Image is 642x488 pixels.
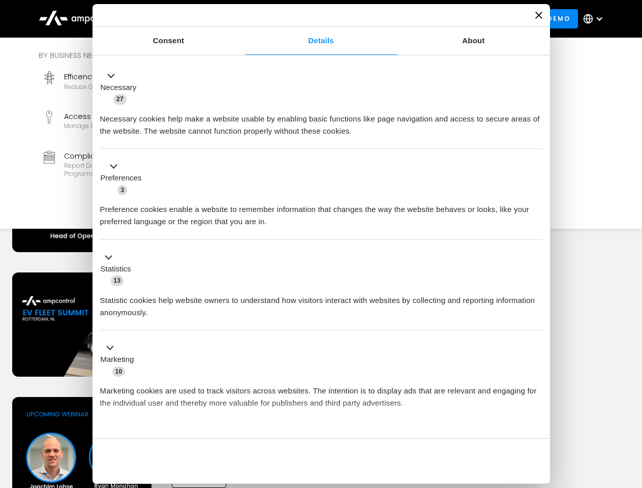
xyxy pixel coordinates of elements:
label: Necessary [101,82,137,94]
a: Details [245,27,398,55]
div: Statistic cookies help website owners to understand how visitors interact with websites by collec... [100,287,542,319]
label: Preferences [101,172,142,184]
button: Unclassified (2) [100,433,184,445]
span: 13 [111,276,124,286]
a: About [398,27,550,55]
div: Reduce grid contraints and fuel costs [64,83,181,91]
button: Statistics (13) [100,251,137,287]
span: 2 [168,434,177,444]
div: Necessary cookies help make a website usable by enabling basic functions like page navigation and... [100,105,542,137]
div: Compliance [64,150,197,162]
span: 27 [113,94,127,104]
a: Access ControlManage EV charger security and access [39,107,201,142]
label: Marketing [101,354,134,365]
div: Report data and stay compliant with EV programs [64,162,197,177]
a: Consent [93,27,245,55]
button: Preferences (3) [100,161,148,196]
button: Necessary (27) [100,70,143,105]
button: Close banner [535,12,542,19]
div: Preference cookies enable a website to remember information that changes the way the website beha... [100,196,542,228]
a: EfficencyReduce grid contraints and fuel costs [39,67,201,103]
span: 10 [112,367,126,377]
label: Statistics [101,263,131,275]
div: By business need [39,50,368,61]
div: Manage EV charger security and access [64,122,187,130]
button: Okay [396,446,542,476]
a: ComplianceReport data and stay compliant with EV programs [39,146,201,182]
div: Access Control [64,111,187,122]
button: Marketing (10) [100,342,140,378]
div: Efficency [64,71,181,82]
span: 3 [117,185,127,195]
div: Marketing cookies are used to track visitors across websites. The intention is to display ads tha... [100,377,542,409]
